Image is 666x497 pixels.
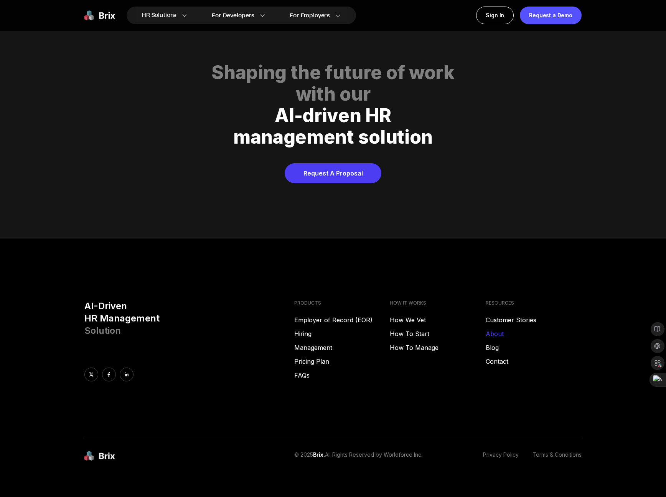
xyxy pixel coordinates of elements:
[294,343,390,352] a: Management
[294,357,390,366] a: Pricing Plan
[486,300,582,306] h4: RESOURCES
[294,315,390,325] a: Employer of Record (EOR)
[486,343,582,352] a: Blog
[294,300,390,306] h4: PRODUCTS
[486,315,582,325] a: Customer Stories
[285,163,381,183] a: Request A Proposal
[390,300,486,306] h4: HOW IT WORKS
[294,371,390,380] a: FAQs
[84,451,115,461] img: brix
[520,7,582,24] a: Request a Demo
[294,451,422,461] p: © 2025 All Rights Reserved by Worldforce Inc.
[290,12,330,20] span: For Employers
[390,315,486,325] a: How We Vet
[94,83,572,105] div: with our
[142,9,176,22] span: HR Solutions
[212,12,254,20] span: For Developers
[84,300,288,337] h3: AI-Driven HR Management
[390,329,486,338] a: How To Start
[390,343,486,352] a: How To Manage
[486,357,582,366] a: Contact
[94,126,572,148] div: management solution
[94,105,572,126] div: AI-driven HR
[483,451,519,461] a: Privacy Policy
[84,325,121,336] span: Solution
[313,451,325,458] span: Brix.
[476,7,514,24] a: Sign In
[94,62,572,83] div: Shaping the future of work
[532,451,582,461] a: Terms & Conditions
[294,329,390,338] a: Hiring
[486,329,582,338] a: About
